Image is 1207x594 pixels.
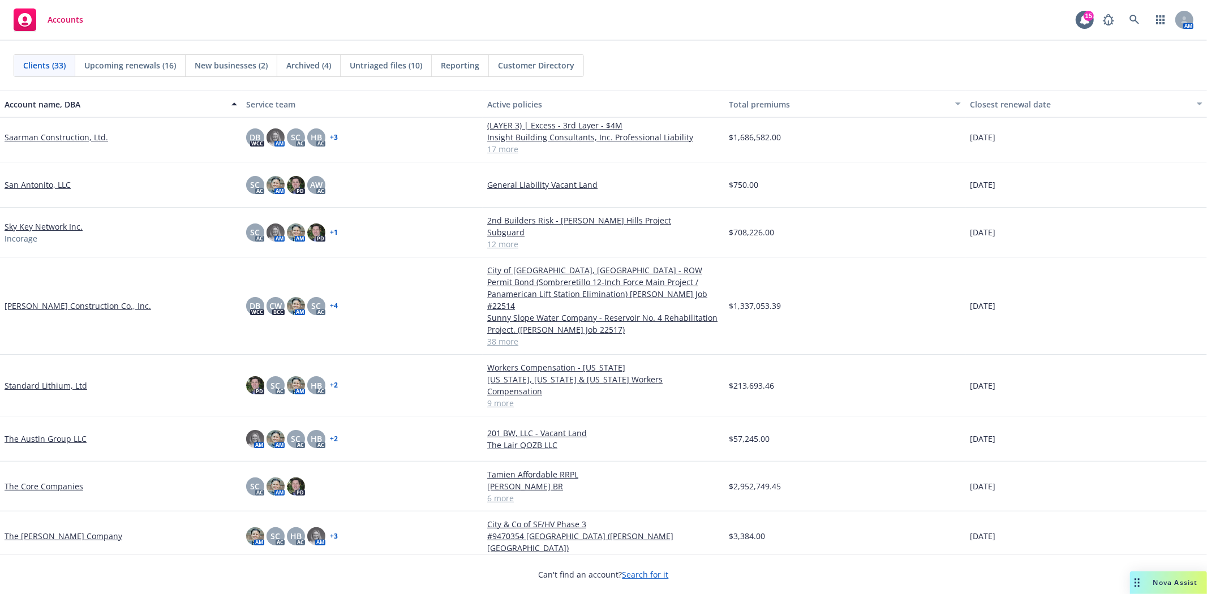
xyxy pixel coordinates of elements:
[48,15,83,24] span: Accounts
[483,91,724,118] button: Active policies
[307,223,325,242] img: photo
[729,98,949,110] div: Total premiums
[729,530,765,542] span: $3,384.00
[1130,571,1144,594] div: Drag to move
[970,226,995,238] span: [DATE]
[487,143,720,155] a: 17 more
[1097,8,1120,31] a: Report a Bug
[310,179,323,191] span: AW
[287,477,305,496] img: photo
[269,300,282,312] span: CW
[311,131,322,143] span: HB
[250,226,260,238] span: SC
[965,91,1207,118] button: Closest renewal date
[1123,8,1146,31] a: Search
[487,98,720,110] div: Active policies
[970,380,995,391] span: [DATE]
[23,59,66,71] span: Clients (33)
[5,179,71,191] a: San Antonito, LLC
[330,533,338,540] a: + 3
[970,530,995,542] span: [DATE]
[5,221,83,233] a: Sky Key Network Inc.
[622,569,669,580] a: Search for it
[330,303,338,309] a: + 4
[5,233,37,244] span: Incorage
[487,361,720,373] a: Workers Compensation - [US_STATE]
[970,98,1190,110] div: Closest renewal date
[1130,571,1207,594] button: Nova Assist
[487,238,720,250] a: 12 more
[487,492,720,504] a: 6 more
[970,179,995,191] span: [DATE]
[487,373,720,397] a: [US_STATE], [US_STATE] & [US_STATE] Workers Compensation
[539,569,669,580] span: Can't find an account?
[246,430,264,448] img: photo
[5,98,225,110] div: Account name, DBA
[487,518,720,530] a: City & Co of SF/HV Phase 3
[1149,8,1172,31] a: Switch app
[970,480,995,492] span: [DATE]
[729,300,781,312] span: $1,337,053.39
[498,59,574,71] span: Customer Directory
[5,530,122,542] a: The [PERSON_NAME] Company
[724,91,966,118] button: Total premiums
[729,131,781,143] span: $1,686,582.00
[970,300,995,312] span: [DATE]
[729,380,774,391] span: $213,693.46
[330,436,338,442] a: + 2
[250,179,260,191] span: SC
[1153,578,1198,587] span: Nova Assist
[195,59,268,71] span: New businesses (2)
[487,480,720,492] a: [PERSON_NAME] BR
[287,376,305,394] img: photo
[270,380,280,391] span: SC
[441,59,479,71] span: Reporting
[267,477,285,496] img: photo
[330,229,338,236] a: + 1
[487,131,720,143] a: Insight Building Consultants, Inc. Professional Liability
[267,223,285,242] img: photo
[487,214,720,226] a: 2nd Builders Risk - [PERSON_NAME] Hills Project
[487,179,720,191] a: General Liability Vacant Land
[487,439,720,451] a: The Lair QOZB LLC
[729,179,758,191] span: $750.00
[246,376,264,394] img: photo
[970,131,995,143] span: [DATE]
[487,226,720,238] a: Subguard
[487,335,720,347] a: 38 more
[307,527,325,545] img: photo
[487,397,720,409] a: 9 more
[487,468,720,480] a: Tamien Affordable RRPL
[84,59,176,71] span: Upcoming renewals (16)
[250,300,260,312] span: DB
[250,131,260,143] span: DB
[5,380,87,391] a: Standard Lithium, Ltd
[5,131,108,143] a: Saarman Construction, Ltd.
[286,59,331,71] span: Archived (4)
[350,59,422,71] span: Untriaged files (10)
[311,433,322,445] span: HB
[267,128,285,147] img: photo
[270,530,280,542] span: SC
[330,134,338,141] a: + 3
[5,433,87,445] a: The Austin Group LLC
[287,297,305,315] img: photo
[290,530,302,542] span: HB
[970,433,995,445] span: [DATE]
[729,480,781,492] span: $2,952,749.45
[487,264,720,312] a: City of [GEOGRAPHIC_DATA], [GEOGRAPHIC_DATA] - ROW Permit Bond (Sombreretillo 12-Inch Force Main ...
[242,91,483,118] button: Service team
[311,380,322,391] span: HB
[729,226,774,238] span: $708,226.00
[729,433,770,445] span: $57,245.00
[291,131,300,143] span: SC
[487,119,720,131] a: (LAYER 3) | Excess - 3rd Layer - $4M
[246,527,264,545] img: photo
